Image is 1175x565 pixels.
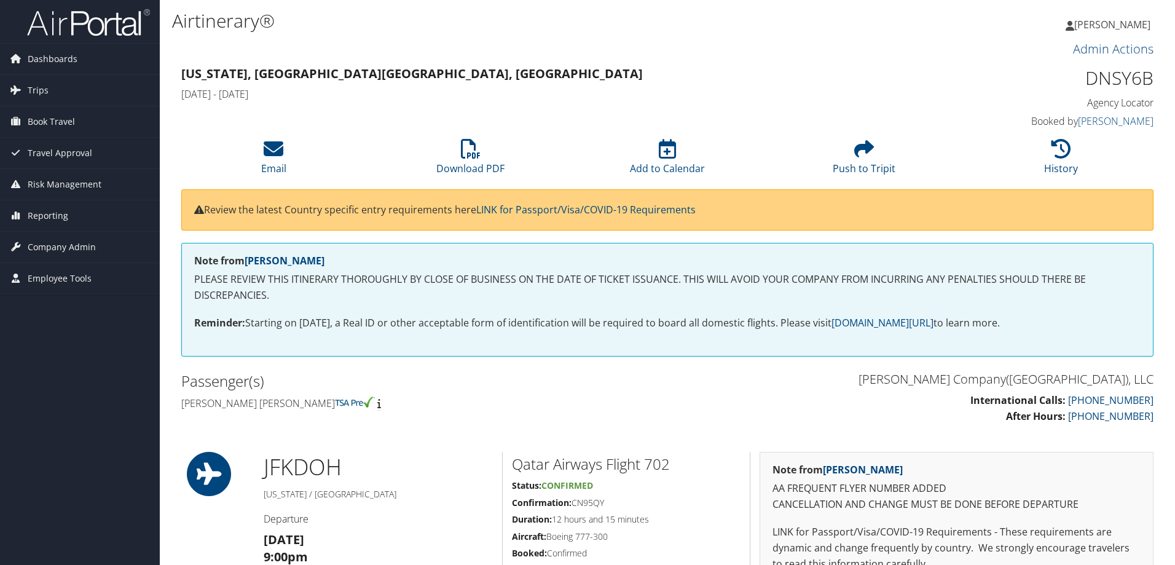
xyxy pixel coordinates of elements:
h4: Agency Locator [924,96,1153,109]
h2: Qatar Airways Flight 702 [512,454,741,475]
h4: [DATE] - [DATE] [181,87,906,101]
span: [PERSON_NAME] [1074,18,1150,31]
span: Confirmed [541,480,593,491]
span: Dashboards [28,44,77,74]
span: Book Travel [28,106,75,137]
strong: Booked: [512,547,547,559]
a: Download PDF [436,146,505,175]
span: Trips [28,75,49,106]
p: Review the latest Country specific entry requirements here [194,202,1141,218]
a: [PHONE_NUMBER] [1068,409,1153,423]
strong: After Hours: [1006,409,1066,423]
strong: Note from [772,463,903,476]
strong: International Calls: [970,393,1066,407]
h5: Confirmed [512,547,741,559]
h1: DNSY6B [924,65,1153,91]
strong: Status: [512,480,541,491]
a: LINK for Passport/Visa/COVID-19 Requirements [476,203,696,216]
h4: Departure [264,512,493,526]
strong: Reminder: [194,316,245,330]
a: Add to Calendar [630,146,705,175]
strong: [US_STATE], [GEOGRAPHIC_DATA] [GEOGRAPHIC_DATA], [GEOGRAPHIC_DATA] [181,65,643,82]
strong: Aircraft: [512,531,546,542]
a: [PERSON_NAME] [1078,114,1153,128]
h1: JFK DOH [264,452,493,483]
h1: Airtinerary® [172,8,833,34]
a: [PERSON_NAME] [1066,6,1163,43]
strong: Confirmation: [512,497,572,508]
h5: [US_STATE] / [GEOGRAPHIC_DATA] [264,488,493,500]
a: [PHONE_NUMBER] [1068,393,1153,407]
h4: Booked by [924,114,1153,128]
h5: Boeing 777-300 [512,531,741,543]
span: Company Admin [28,232,96,263]
a: Push to Tripit [833,146,895,175]
p: Starting on [DATE], a Real ID or other acceptable form of identification will be required to boar... [194,315,1141,331]
img: airportal-logo.png [27,8,150,37]
h4: [PERSON_NAME] [PERSON_NAME] [181,397,658,410]
span: Travel Approval [28,138,92,168]
span: Employee Tools [28,263,92,294]
strong: Duration: [512,513,552,525]
h5: CN95QY [512,497,741,509]
span: Risk Management [28,169,101,200]
strong: 9:00pm [264,548,308,565]
a: Email [261,146,286,175]
a: [PERSON_NAME] [245,254,324,267]
h2: Passenger(s) [181,371,658,392]
strong: [DATE] [264,531,304,548]
a: [PERSON_NAME] [823,463,903,476]
strong: Note from [194,254,324,267]
img: tsa-precheck.png [335,397,375,408]
p: PLEASE REVIEW THIS ITINERARY THOROUGHLY BY CLOSE OF BUSINESS ON THE DATE OF TICKET ISSUANCE. THIS... [194,272,1141,303]
p: AA FREQUENT FLYER NUMBER ADDED CANCELLATION AND CHANGE MUST BE DONE BEFORE DEPARTURE [772,481,1141,512]
h3: [PERSON_NAME] Company([GEOGRAPHIC_DATA]), LLC [677,371,1153,388]
a: History [1044,146,1078,175]
a: Admin Actions [1073,41,1153,57]
h5: 12 hours and 15 minutes [512,513,741,526]
span: Reporting [28,200,68,231]
a: [DOMAIN_NAME][URL] [831,316,933,330]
